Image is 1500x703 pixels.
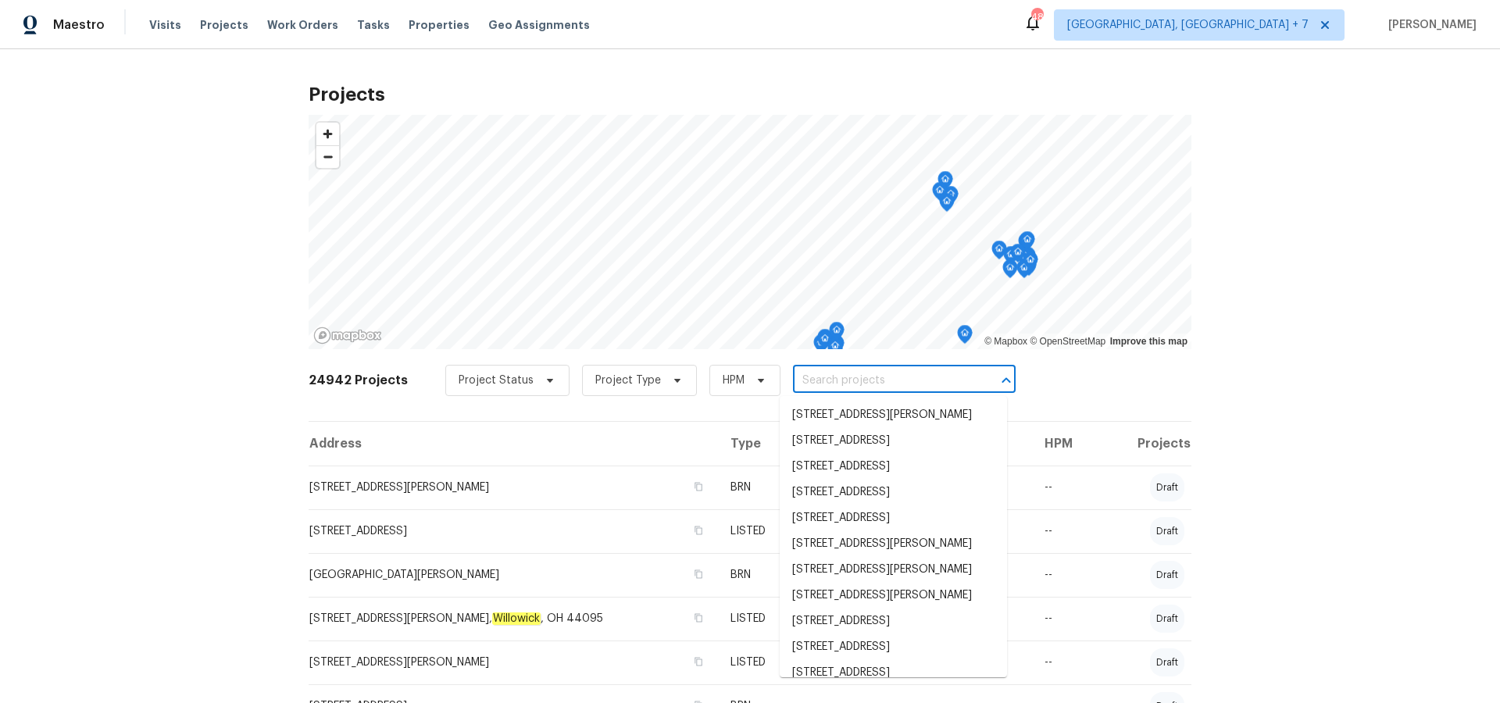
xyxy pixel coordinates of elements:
a: Mapbox [984,336,1027,347]
a: OpenStreetMap [1030,336,1105,347]
th: Address [309,422,718,466]
th: HPM [1032,422,1095,466]
span: Project Status [459,373,534,388]
td: BRN [718,553,859,597]
td: [STREET_ADDRESS][PERSON_NAME], , OH 44095 [309,597,718,641]
span: Zoom out [316,146,339,168]
div: Map marker [1010,244,1026,268]
div: Map marker [839,349,855,373]
li: [STREET_ADDRESS][PERSON_NAME] [780,583,1007,608]
th: Projects [1095,422,1191,466]
li: [STREET_ADDRESS][PERSON_NAME] [780,402,1007,428]
span: Projects [200,17,248,33]
button: Copy Address [691,523,705,537]
button: Copy Address [691,480,705,494]
td: -- [1032,597,1095,641]
td: [STREET_ADDRESS][PERSON_NAME] [309,641,718,684]
div: Map marker [827,337,843,362]
span: [PERSON_NAME] [1382,17,1477,33]
div: Map marker [932,182,948,206]
button: Close [995,369,1017,391]
div: Map marker [817,329,833,353]
td: -- [1032,466,1095,509]
span: Geo Assignments [488,17,590,33]
div: Map marker [937,171,953,195]
button: Zoom out [316,145,339,168]
a: Mapbox homepage [313,327,382,344]
div: Map marker [1016,259,1032,284]
button: Copy Address [691,611,705,625]
td: [STREET_ADDRESS][PERSON_NAME] [309,466,718,509]
li: [STREET_ADDRESS] [780,634,1007,660]
em: Willowick [492,612,541,625]
span: [GEOGRAPHIC_DATA], [GEOGRAPHIC_DATA] + 7 [1067,17,1309,33]
li: [STREET_ADDRESS] [780,428,1007,454]
div: Map marker [1002,259,1018,284]
div: draft [1150,517,1184,545]
div: draft [1150,648,1184,676]
canvas: Map [309,115,1191,349]
div: Map marker [1023,252,1038,276]
span: Work Orders [267,17,338,33]
div: Map marker [813,334,829,359]
li: [STREET_ADDRESS] [780,608,1007,634]
td: [GEOGRAPHIC_DATA][PERSON_NAME] [309,553,718,597]
span: Project Type [595,373,661,388]
div: Map marker [1020,247,1036,271]
div: draft [1150,605,1184,633]
span: Tasks [357,20,390,30]
li: [STREET_ADDRESS] [780,660,1007,686]
td: -- [1032,553,1095,597]
span: Visits [149,17,181,33]
button: Copy Address [691,567,705,581]
div: Map marker [827,334,843,358]
th: Type [718,422,859,466]
span: Maestro [53,17,105,33]
li: [STREET_ADDRESS] [780,454,1007,480]
td: -- [1032,509,1095,553]
h2: Projects [309,87,1191,102]
td: LISTED [718,641,859,684]
div: Map marker [957,325,973,349]
span: HPM [723,373,745,388]
button: Zoom in [316,123,339,145]
td: BRN [718,466,859,509]
a: Improve this map [1110,336,1187,347]
li: [STREET_ADDRESS][PERSON_NAME] [780,557,1007,583]
td: LISTED [718,597,859,641]
div: draft [1150,473,1184,501]
li: [STREET_ADDRESS] [780,480,1007,505]
div: 48 [1031,9,1042,25]
button: Copy Address [691,655,705,669]
span: Properties [409,17,470,33]
div: draft [1150,561,1184,589]
li: [STREET_ADDRESS][PERSON_NAME] [780,531,1007,557]
div: Map marker [1018,233,1034,257]
td: [STREET_ADDRESS] [309,509,718,553]
div: Map marker [991,241,1007,265]
input: Search projects [793,369,972,393]
h2: 24942 Projects [309,373,408,388]
td: LISTED [718,509,859,553]
td: -- [1032,641,1095,684]
div: Map marker [817,330,833,355]
div: Map marker [1020,231,1035,255]
li: [STREET_ADDRESS] [780,505,1007,531]
div: Map marker [829,322,845,346]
